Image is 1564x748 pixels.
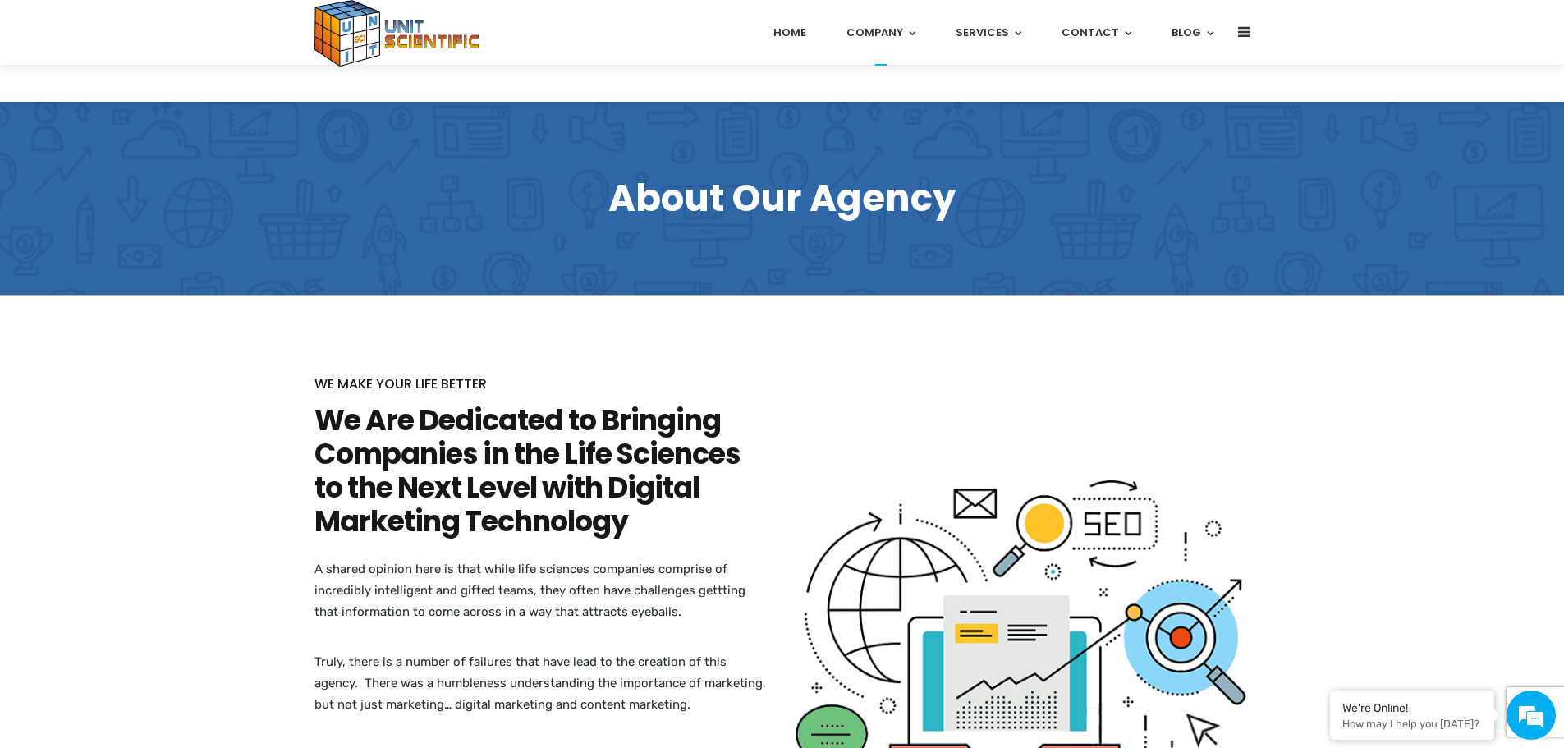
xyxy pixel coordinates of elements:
[314,651,770,715] p: Truly, there is a number of failures that have lead to the creation of this agency. There was a h...
[314,176,1250,221] p: About Our Agency
[314,403,770,538] h1: We Are Dedicated to Bringing Companies in the Life Sciences to the Next Level with Digital Market...
[1342,701,1482,715] div: We're Online!
[314,374,770,395] h6: WE MAKE YOUR LIFE BETTER
[1342,718,1482,730] p: How may I help you today?
[314,558,770,622] p: A shared opinion here is that while life sciences companies comprise of incredibly intelligent an...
